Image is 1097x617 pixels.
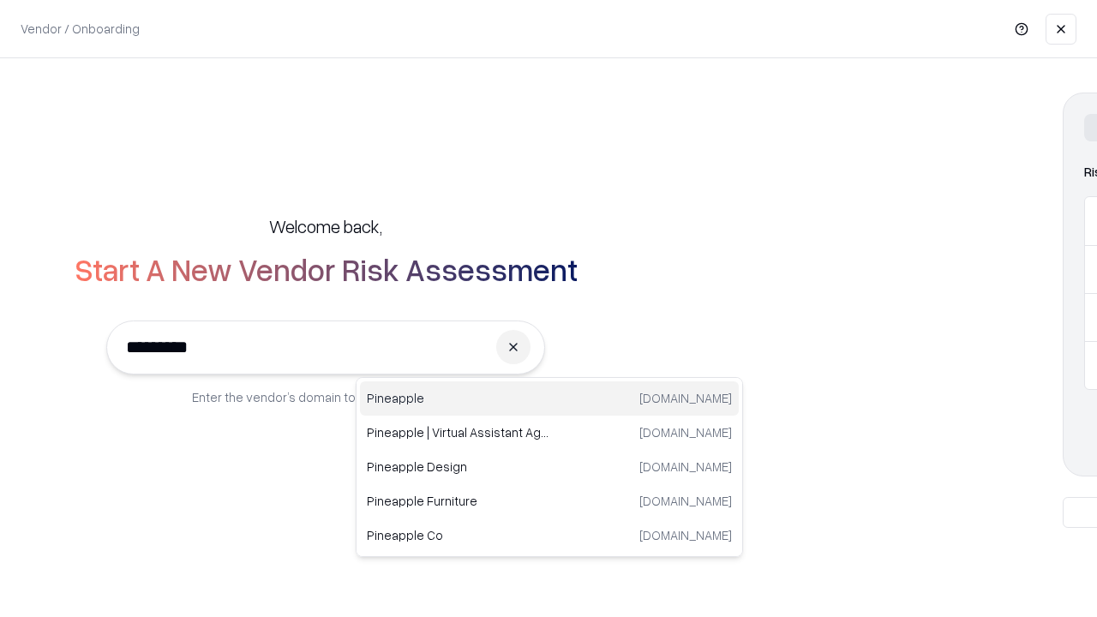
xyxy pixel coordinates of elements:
[367,423,549,441] p: Pineapple | Virtual Assistant Agency
[367,458,549,476] p: Pineapple Design
[639,492,732,510] p: [DOMAIN_NAME]
[269,214,382,238] h5: Welcome back,
[639,389,732,407] p: [DOMAIN_NAME]
[356,377,743,557] div: Suggestions
[639,458,732,476] p: [DOMAIN_NAME]
[639,526,732,544] p: [DOMAIN_NAME]
[21,20,140,38] p: Vendor / Onboarding
[367,389,549,407] p: Pineapple
[367,492,549,510] p: Pineapple Furniture
[639,423,732,441] p: [DOMAIN_NAME]
[367,526,549,544] p: Pineapple Co
[192,388,459,406] p: Enter the vendor’s domain to begin onboarding
[75,252,578,286] h2: Start A New Vendor Risk Assessment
